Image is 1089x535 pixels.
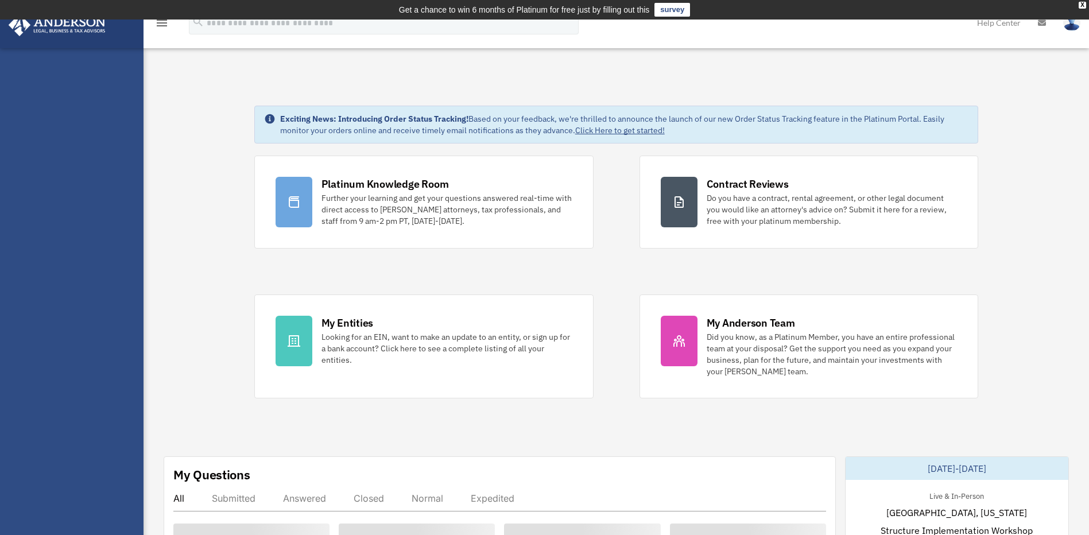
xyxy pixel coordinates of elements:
a: Click Here to get started! [575,125,665,135]
a: My Anderson Team Did you know, as a Platinum Member, you have an entire professional team at your... [640,294,979,398]
div: Further your learning and get your questions answered real-time with direct access to [PERSON_NAM... [321,192,572,227]
a: Contract Reviews Do you have a contract, rental agreement, or other legal document you would like... [640,156,979,249]
div: Normal [412,493,443,504]
div: Did you know, as a Platinum Member, you have an entire professional team at your disposal? Get th... [707,331,958,377]
i: search [192,15,204,28]
div: Looking for an EIN, want to make an update to an entity, or sign up for a bank account? Click her... [321,331,572,366]
div: My Questions [173,466,250,483]
a: Platinum Knowledge Room Further your learning and get your questions answered real-time with dire... [254,156,594,249]
div: Get a chance to win 6 months of Platinum for free just by filling out this [399,3,650,17]
div: Contract Reviews [707,177,789,191]
span: [GEOGRAPHIC_DATA], [US_STATE] [886,506,1027,520]
img: User Pic [1063,14,1080,31]
div: Based on your feedback, we're thrilled to announce the launch of our new Order Status Tracking fe... [280,113,969,136]
div: Do you have a contract, rental agreement, or other legal document you would like an attorney's ad... [707,192,958,227]
div: close [1079,2,1086,9]
div: Answered [283,493,326,504]
div: Closed [354,493,384,504]
div: All [173,493,184,504]
div: Submitted [212,493,255,504]
a: survey [654,3,690,17]
strong: Exciting News: Introducing Order Status Tracking! [280,114,468,124]
i: menu [155,16,169,30]
div: My Anderson Team [707,316,795,330]
div: [DATE]-[DATE] [846,457,1068,480]
a: My Entities Looking for an EIN, want to make an update to an entity, or sign up for a bank accoun... [254,294,594,398]
img: Anderson Advisors Platinum Portal [5,14,109,36]
div: Expedited [471,493,514,504]
div: Platinum Knowledge Room [321,177,449,191]
div: Live & In-Person [920,489,993,501]
div: My Entities [321,316,373,330]
a: menu [155,20,169,30]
